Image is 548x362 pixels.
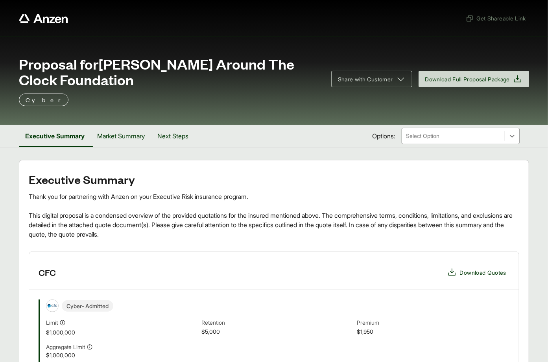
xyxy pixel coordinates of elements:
[201,327,354,336] span: $5,000
[46,318,58,327] span: Limit
[338,75,393,83] span: Share with Customer
[29,173,519,186] h2: Executive Summary
[463,11,529,26] button: Get Shareable Link
[372,131,395,141] span: Options:
[151,125,195,147] button: Next Steps
[29,192,519,239] div: Thank you for partnering with Anzen on your Executive Risk insurance program. This digital propos...
[466,14,526,22] span: Get Shareable Link
[46,328,198,336] span: $1,000,000
[39,266,56,278] h3: CFC
[19,14,68,23] a: Anzen website
[201,318,354,327] span: Retention
[46,351,198,359] span: $1,000,000
[46,300,58,312] img: CFC
[419,71,530,87] button: Download Full Proposal Package
[357,327,509,336] span: $1,950
[26,95,62,105] p: Cyber
[19,125,91,147] button: Executive Summary
[46,343,85,351] span: Aggregate Limit
[460,268,506,277] span: Download Quotes
[19,56,322,87] span: Proposal for [PERSON_NAME] Around The Clock Foundation
[91,125,151,147] button: Market Summary
[357,318,509,327] span: Premium
[425,75,510,83] span: Download Full Proposal Package
[331,71,412,87] button: Share with Customer
[62,300,113,312] span: Cyber - Admitted
[444,265,509,280] button: Download Quotes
